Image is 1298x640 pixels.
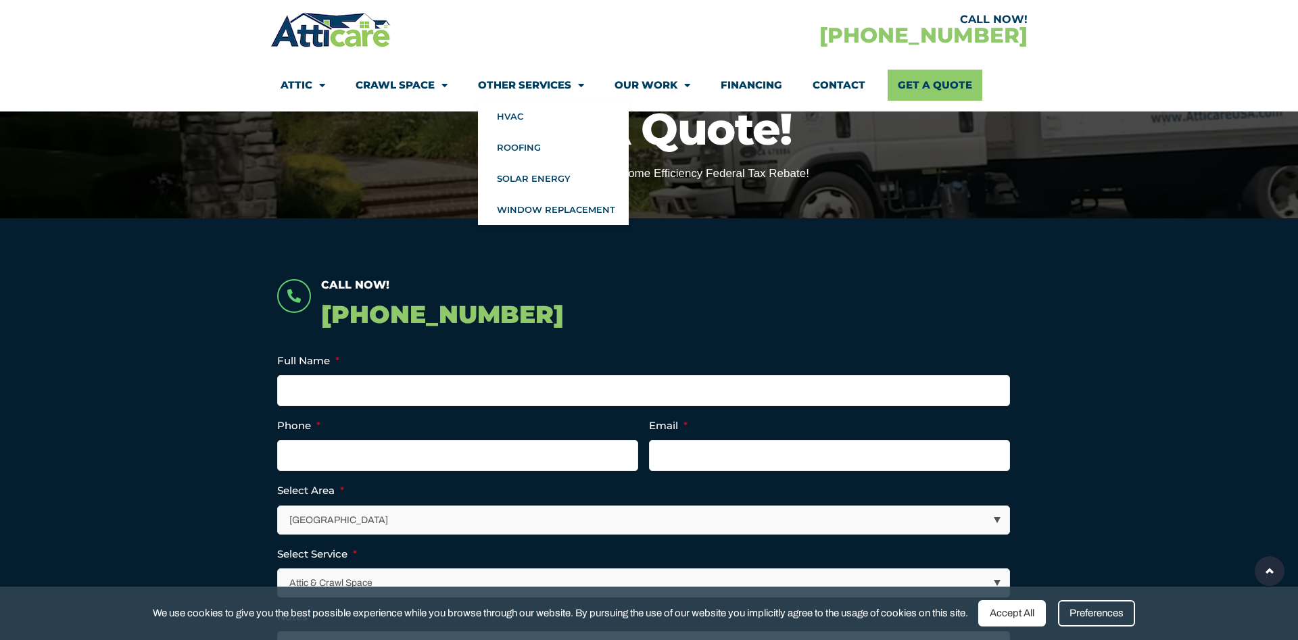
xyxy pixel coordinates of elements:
a: Financing [721,70,782,101]
a: Window Replacement [478,194,629,225]
label: Phone [277,419,320,433]
a: HVAC [478,101,629,132]
h1: Get A Quote! [7,107,1291,151]
a: Crawl Space [356,70,448,101]
a: Attic [281,70,325,101]
a: Roofing [478,132,629,163]
div: Accept All [978,600,1046,626]
a: Our Work [615,70,690,101]
label: Select Service [277,547,357,561]
span: Call Now! [321,278,389,291]
a: Get A Quote [888,70,982,101]
span: – with Home Efficiency Federal Tax Rebate! [587,167,809,180]
ul: Other Services [478,101,629,225]
div: Preferences [1058,600,1135,626]
span: We use cookies to give you the best possible experience while you browse through our website. By ... [153,605,968,622]
label: Email [649,419,688,433]
label: Select Area [277,484,344,497]
div: CALL NOW! [649,14,1028,25]
label: Full Name [277,354,339,368]
nav: Menu [281,70,1017,101]
a: Other Services [478,70,584,101]
a: Solar Energy [478,163,629,194]
a: Contact [813,70,865,101]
